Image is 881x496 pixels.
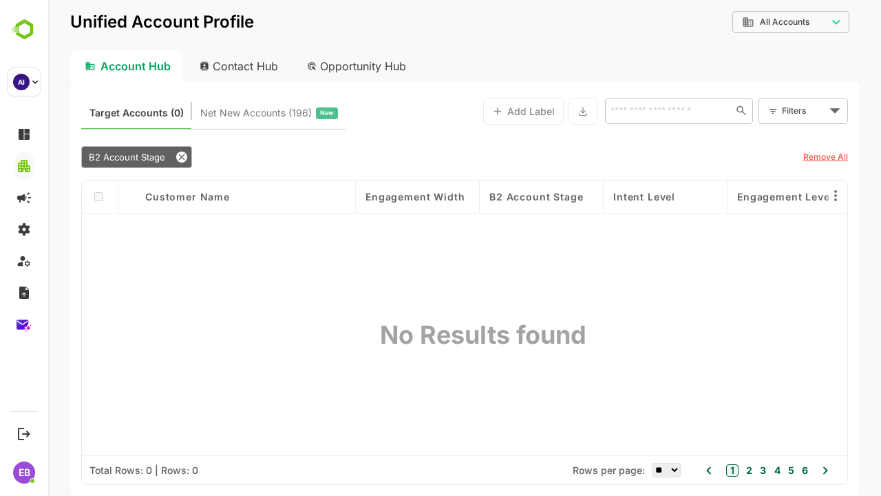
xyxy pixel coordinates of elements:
span: Net New Accounts ( 196 ) [152,104,264,122]
div: Filters [732,96,800,125]
span: Engagement Level [689,191,785,203]
div: EB [13,462,35,484]
button: 6 [750,463,760,478]
span: Customer Name [97,191,182,203]
div: All Accounts [684,9,801,36]
img: BambooboxLogoMark.f1c84d78b4c51b1a7b5f700c9845e183.svg [7,17,42,43]
p: Unified Account Profile [22,14,206,30]
button: Export the selected data as CSV [520,98,549,125]
span: Known accounts you’ve identified to target - imported from CRM, Offline upload, or promoted from ... [41,104,136,122]
div: Filters [734,103,778,118]
u: Remove All [755,152,800,162]
button: 2 [694,463,704,478]
span: All Accounts [712,17,761,27]
div: Contact Hub [140,51,242,81]
button: Logout [14,424,33,443]
button: 4 [723,463,732,478]
button: 1 [678,464,690,477]
span: Rows per page: [524,464,597,476]
div: Total Rows: 0 | Rows: 0 [41,464,150,476]
span: B2 Account Stage [441,191,535,203]
div: Opportunity Hub [248,51,370,81]
div: B2 Account Stage [33,146,144,168]
div: Newly surfaced ICP-fit accounts from Intent, Website, LinkedIn, and other engagement signals. [152,104,290,122]
span: Engagement Width [317,191,416,203]
button: 5 [736,463,746,478]
div: All Accounts [694,16,779,28]
span: B2 Account Stage [41,152,117,163]
div: AI [13,74,30,90]
button: Add Label [435,98,516,125]
div: Account Hub [22,51,135,81]
span: Intent Level [565,191,627,203]
span: New [272,104,286,122]
div: No Results found [416,214,453,455]
button: 3 [708,463,718,478]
